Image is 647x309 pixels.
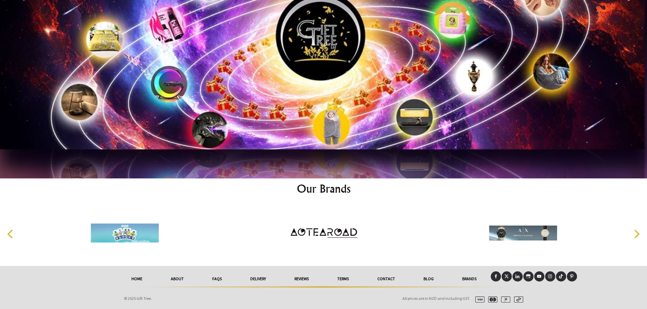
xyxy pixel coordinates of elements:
[198,271,236,286] a: FAQs
[409,271,448,286] a: Blog
[3,227,18,242] button: Previous
[472,296,485,303] img: visa.svg
[91,208,159,258] img: Alphablocks
[498,296,510,303] img: paypal.svg
[280,271,323,286] a: reviews
[567,271,577,282] a: Pinterest
[363,271,409,286] a: Contact
[157,271,198,286] a: About
[448,271,491,286] a: Brands
[402,296,470,301] span: All prices are in NZD and including GST.
[485,296,498,303] img: mastercard.svg
[491,271,501,282] a: Facebook
[236,271,280,286] a: delivery
[502,271,512,282] a: X (Twitter)
[534,271,544,282] a: Youtube
[117,271,157,286] a: HOME
[323,271,363,286] a: Terms
[545,271,555,282] a: Instagram
[556,271,566,282] a: Tiktok
[513,271,523,282] a: LinkedIn
[629,227,644,242] button: Next
[124,296,152,301] span: © 2025 Gift Tree.
[290,208,358,258] img: Aotearoad
[511,296,523,303] img: afterpay.svg
[489,208,557,258] img: Armani Exchange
